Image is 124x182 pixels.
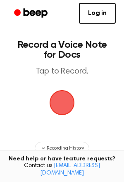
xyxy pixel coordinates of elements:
a: Beep [8,5,55,22]
a: [EMAIL_ADDRESS][DOMAIN_NAME] [40,163,100,176]
img: Beep Logo [50,90,74,115]
a: Log in [79,3,116,24]
h1: Record a Voice Note for Docs [15,40,109,60]
span: Contact us [5,162,119,177]
p: Tap to Record. [15,66,109,77]
button: Recording History [35,142,89,155]
span: Recording History [47,145,84,152]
